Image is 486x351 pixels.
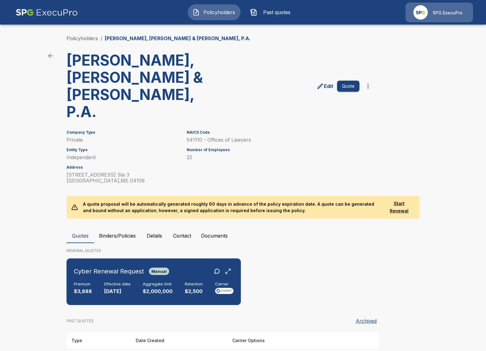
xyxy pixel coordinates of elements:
[16,3,78,22] img: AA Logo
[196,228,233,243] button: Documents
[187,130,359,135] h6: NAICS Code
[227,332,302,349] th: Carrier Options
[66,165,179,170] h6: Address
[202,9,236,16] span: Policyholders
[66,228,94,243] button: Quotes
[66,35,251,42] nav: breadcrumb
[104,288,131,295] p: [DATE]
[406,3,473,22] a: Agency IconSPG ExecuPro
[215,288,234,294] img: Carrier
[78,196,384,219] p: A quote proposal will be automatically generated roughly 60 days in advance of the policy expirat...
[105,35,251,42] p: [PERSON_NAME], [PERSON_NAME] & [PERSON_NAME], P.A.
[143,282,173,287] h6: Aggregate limit
[384,198,415,217] button: Start Renewal
[66,137,179,143] p: Private
[315,81,335,91] a: edit
[245,4,298,20] button: Past quotes IconPast quotes
[250,9,257,16] img: Past quotes Icon
[353,315,379,327] button: Archived
[413,5,428,20] img: Agency Icon
[74,282,92,287] h6: Premium
[168,228,196,243] button: Contact
[66,318,93,324] p: PAST QUOTES
[66,155,179,160] p: Independent
[66,248,420,254] p: RENEWAL QUOTES
[44,50,57,62] a: back
[187,137,359,143] p: 541110 - Offices of Lawyers
[362,80,374,92] button: more
[66,52,218,120] h3: [PERSON_NAME], [PERSON_NAME] & [PERSON_NAME], P.A.
[337,81,359,92] button: Quote
[260,9,294,16] span: Past quotes
[66,228,420,243] div: policyholder tabs
[192,9,200,16] img: Policyholders Icon
[104,282,131,287] h6: Effective date
[324,82,333,90] p: Edit
[143,288,173,295] p: $2,000,000
[141,228,168,243] button: Details
[215,282,234,287] h6: Carrier
[74,288,92,295] p: $3,888
[66,130,179,135] h6: Company Type
[188,4,241,20] button: Policyholders IconPolicyholders
[74,266,144,276] h6: Cyber Renewal Request
[185,288,203,295] p: $2,500
[66,35,98,41] a: Policyholders
[433,10,462,16] p: SPG ExecuPro
[66,172,179,184] p: [STREET_ADDRESS] Ste 3 [GEOGRAPHIC_DATA] , ME 04106
[66,148,179,152] h6: Entity Type
[187,148,359,152] h6: Number of Employees
[94,228,141,243] button: Binders/Policies
[131,332,227,349] th: Date Created
[101,35,102,42] li: /
[66,332,131,349] th: Type
[185,282,203,287] h6: Retention
[187,155,359,160] p: 22
[149,269,169,274] span: Manual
